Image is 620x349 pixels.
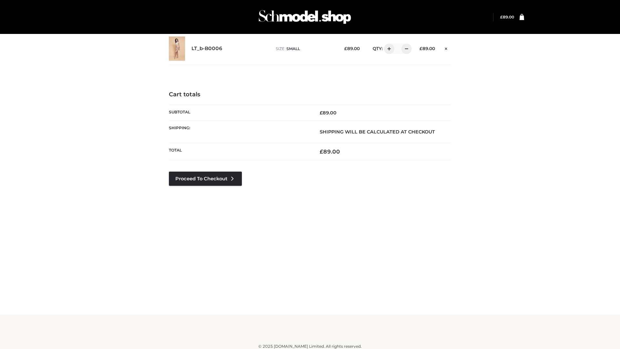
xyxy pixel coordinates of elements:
[344,46,360,51] bdi: 89.00
[500,15,503,19] span: £
[169,37,185,61] img: LT_b-B0006 - SMALL
[500,15,514,19] bdi: 89.00
[320,148,340,155] bdi: 89.00
[169,172,242,186] a: Proceed to Checkout
[169,121,310,143] th: Shipping:
[320,129,435,135] strong: Shipping will be calculated at checkout
[500,15,514,19] a: £89.00
[169,143,310,160] th: Total
[441,44,451,52] a: Remove this item
[320,110,336,116] bdi: 89.00
[344,46,347,51] span: £
[366,44,409,54] div: QTY:
[256,4,353,30] img: Schmodel Admin 964
[276,46,334,52] p: size :
[169,105,310,121] th: Subtotal
[191,46,222,52] a: LT_b-B0006
[286,46,300,51] span: SMALL
[320,110,323,116] span: £
[419,46,435,51] bdi: 89.00
[169,91,451,98] h4: Cart totals
[419,46,422,51] span: £
[320,148,323,155] span: £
